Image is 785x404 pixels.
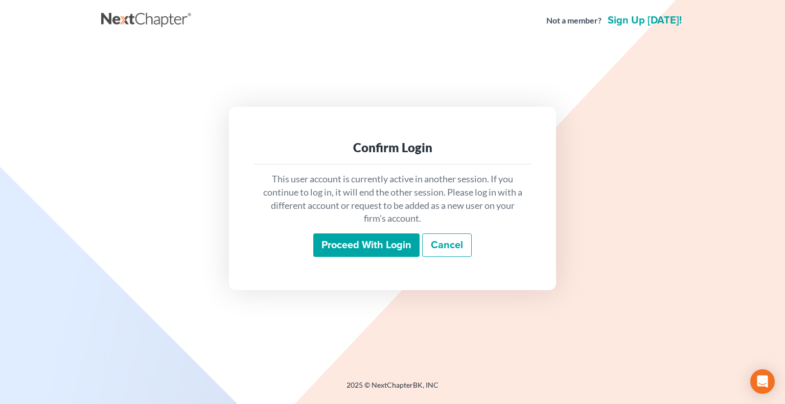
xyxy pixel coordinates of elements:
[422,233,472,257] a: Cancel
[262,173,523,225] p: This user account is currently active in another session. If you continue to log in, it will end ...
[313,233,420,257] input: Proceed with login
[262,139,523,156] div: Confirm Login
[546,15,602,27] strong: Not a member?
[101,380,684,398] div: 2025 © NextChapterBK, INC
[606,15,684,26] a: Sign up [DATE]!
[750,369,775,394] div: Open Intercom Messenger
